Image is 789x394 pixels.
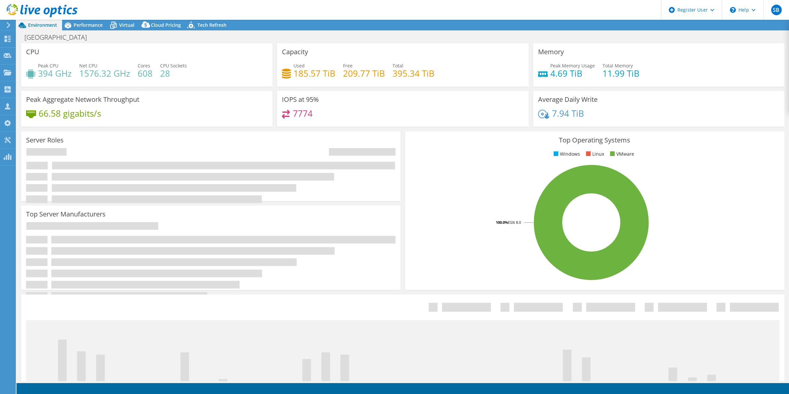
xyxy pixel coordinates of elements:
h4: 395.34 TiB [393,70,434,77]
span: Performance [74,22,103,28]
h3: IOPS at 95% [282,96,319,103]
h4: 185.57 TiB [293,70,335,77]
h3: Server Roles [26,137,64,144]
span: Used [293,62,305,69]
h3: Memory [538,48,564,56]
h4: 4.69 TiB [550,70,595,77]
tspan: 100.0% [496,220,508,225]
h4: 209.77 TiB [343,70,385,77]
h3: Top Operating Systems [410,137,779,144]
h4: 11.99 TiB [602,70,639,77]
span: Total Memory [602,62,633,69]
h3: Top Server Manufacturers [26,211,106,218]
li: Linux [584,150,604,158]
span: Environment [28,22,57,28]
tspan: ESXi 8.0 [508,220,521,225]
svg: \n [730,7,736,13]
h4: 28 [160,70,187,77]
span: Tech Refresh [197,22,226,28]
span: Virtual [119,22,134,28]
span: Total [393,62,403,69]
span: Cloud Pricing [151,22,181,28]
span: Cores [138,62,150,69]
span: CPU Sockets [160,62,187,69]
li: VMware [608,150,634,158]
span: Net CPU [79,62,97,69]
li: Windows [552,150,580,158]
h3: Peak Aggregate Network Throughput [26,96,139,103]
h4: 1576.32 GHz [79,70,130,77]
h4: 7.94 TiB [552,110,584,117]
h3: Average Daily Write [538,96,598,103]
h4: 66.58 gigabits/s [39,110,101,117]
h1: [GEOGRAPHIC_DATA] [21,34,97,41]
span: Free [343,62,353,69]
h3: Capacity [282,48,308,56]
h3: CPU [26,48,39,56]
h4: 7774 [293,110,313,117]
span: SB [771,5,782,15]
h4: 394 GHz [38,70,72,77]
span: Peak CPU [38,62,58,69]
span: Peak Memory Usage [550,62,595,69]
h4: 608 [138,70,153,77]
